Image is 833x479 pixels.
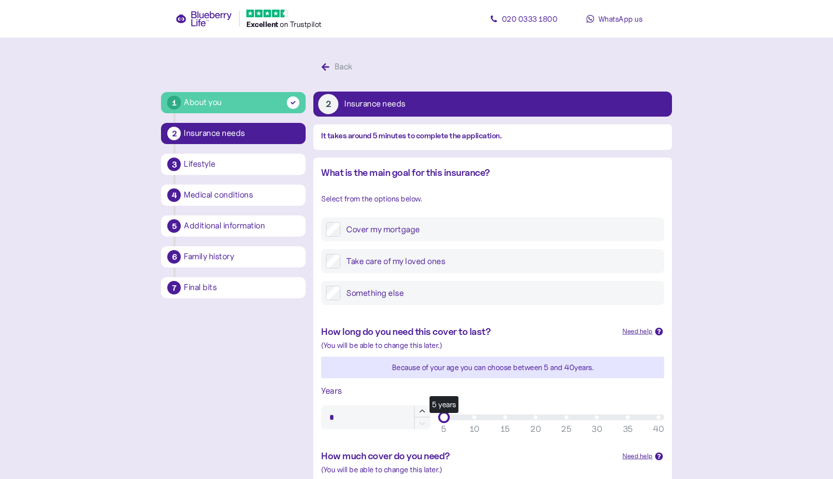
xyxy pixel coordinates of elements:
[161,123,306,144] button: 2Insurance needs
[184,129,299,138] div: Insurance needs
[340,286,659,300] label: Something else
[318,94,338,114] div: 2
[161,246,306,267] button: 6Family history
[321,130,664,142] div: It takes around 5 minutes to complete the application.
[167,96,181,109] div: 1
[321,339,664,351] div: (You will be able to change this later.)
[184,253,299,261] div: Family history
[161,215,306,237] button: 5Additional information
[470,423,480,436] div: 10
[167,127,181,140] div: 2
[321,464,664,476] div: (You will be able to change this later.)
[184,160,299,169] div: Lifestyle
[623,423,633,436] div: 35
[280,19,322,29] span: on Trustpilot
[321,361,664,373] div: Because of your age you can choose between 5 and 40 years.
[313,92,672,117] button: 2Insurance needs
[622,451,653,462] div: Need help
[653,423,664,436] div: 40
[340,254,659,268] label: Take care of my loved ones
[344,100,405,108] div: Insurance needs
[161,154,306,175] button: 3Lifestyle
[161,185,306,206] button: 4Medical conditions
[167,219,181,233] div: 5
[184,96,222,109] div: About you
[480,9,567,28] a: 020 0333 1800
[167,158,181,171] div: 3
[184,222,299,230] div: Additional information
[340,222,659,237] label: Cover my mortgage
[246,19,280,29] span: Excellent ️
[184,191,299,200] div: Medical conditions
[313,57,363,77] button: Back
[441,423,447,436] div: 5
[321,449,615,464] div: How much cover do you need?
[167,188,181,202] div: 4
[530,423,541,436] div: 20
[622,326,653,337] div: Need help
[502,14,558,24] span: 020 0333 1800
[161,92,306,113] button: 1About you
[561,423,571,436] div: 25
[184,283,299,292] div: Final bits
[161,277,306,298] button: 7Final bits
[321,193,664,205] div: Select from the options below.
[167,250,181,264] div: 6
[321,384,664,398] div: Years
[167,281,181,294] div: 7
[591,423,602,436] div: 30
[321,165,664,180] div: What is the main goal for this insurance?
[571,9,658,28] a: WhatsApp us
[335,60,352,73] div: Back
[321,324,615,339] div: How long do you need this cover to last?
[598,14,643,24] span: WhatsApp us
[500,423,510,436] div: 15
